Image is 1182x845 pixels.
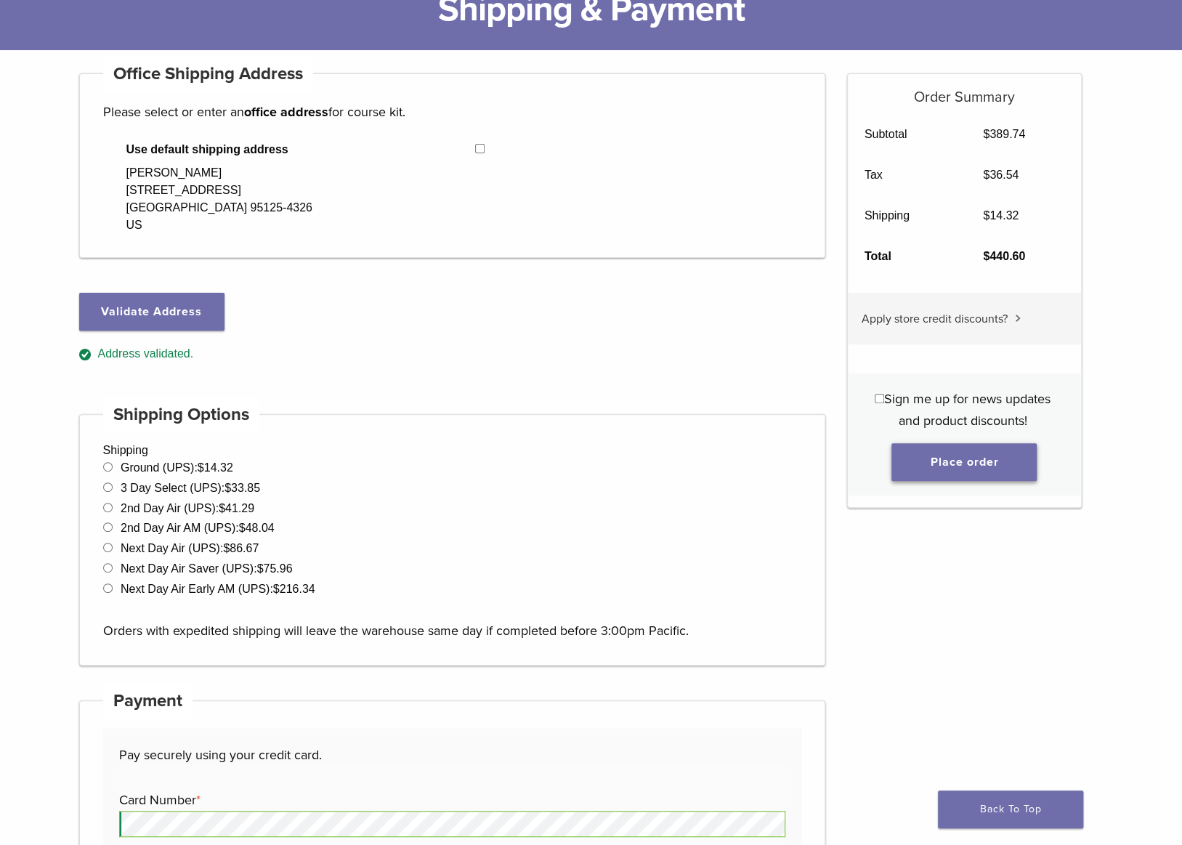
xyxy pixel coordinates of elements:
bdi: 440.60 [983,250,1025,262]
bdi: 33.85 [224,482,260,494]
label: Next Day Air Saver (UPS): [121,562,293,575]
span: $ [257,562,264,575]
p: Orders with expedited shipping will leave the warehouse same day if completed before 3:00pm Pacific. [103,598,802,642]
div: Address validated. [79,345,826,363]
label: Next Day Air (UPS): [121,542,259,554]
span: $ [983,169,989,181]
span: $ [223,542,230,554]
bdi: 48.04 [239,522,275,534]
bdi: 14.32 [983,209,1019,222]
div: [PERSON_NAME] [STREET_ADDRESS] [GEOGRAPHIC_DATA] 95125-4326 US [126,164,312,234]
bdi: 41.29 [219,502,254,514]
bdi: 216.34 [273,583,315,595]
bdi: 14.32 [198,461,233,474]
div: Shipping [79,414,826,666]
h4: Shipping Options [103,397,260,432]
a: Back To Top [938,791,1083,828]
input: Sign me up for news updates and product discounts! [875,394,884,403]
h4: Office Shipping Address [103,57,314,92]
span: $ [198,461,204,474]
h4: Payment [103,684,193,719]
bdi: 389.74 [983,128,1025,140]
bdi: 36.54 [983,169,1019,181]
span: $ [239,522,246,534]
label: Card Number [119,789,782,811]
label: 3 Day Select (UPS): [121,482,260,494]
button: Validate Address [79,293,224,331]
strong: office address [244,104,328,120]
label: Next Day Air Early AM (UPS): [121,583,315,595]
span: $ [983,128,989,140]
label: 2nd Day Air (UPS): [121,502,254,514]
label: Ground (UPS): [121,461,233,474]
h5: Order Summary [848,74,1081,106]
span: $ [224,482,231,494]
bdi: 86.67 [223,542,259,554]
th: Shipping [848,195,967,236]
img: caret.svg [1015,315,1021,322]
span: Apply store credit discounts? [862,312,1008,326]
button: Place order [891,443,1037,481]
span: Use default shipping address [126,141,476,158]
bdi: 75.96 [257,562,293,575]
span: $ [273,583,280,595]
label: 2nd Day Air AM (UPS): [121,522,275,534]
span: $ [219,502,225,514]
span: Sign me up for news updates and product discounts! [884,391,1051,429]
th: Subtotal [848,114,967,155]
span: $ [983,250,989,262]
th: Total [848,236,967,277]
span: $ [983,209,989,222]
th: Tax [848,155,967,195]
p: Pay securely using your credit card. [119,744,785,766]
p: Please select or enter an for course kit. [103,101,802,123]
